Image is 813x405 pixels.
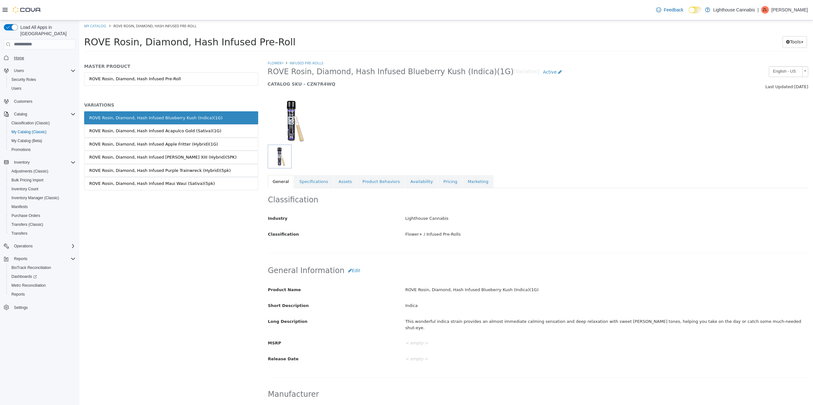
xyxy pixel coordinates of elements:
[6,290,78,299] button: Reports
[383,155,414,168] a: Marketing
[11,110,30,118] button: Catalog
[11,98,35,105] a: Customers
[11,303,76,311] span: Settings
[11,231,27,236] span: Transfers
[11,178,44,183] span: Bulk Pricing Import
[11,242,76,250] span: Operations
[9,185,41,193] a: Inventory Count
[189,267,222,272] span: Product Name
[654,3,686,16] a: Feedback
[6,229,78,238] button: Transfers
[321,209,733,220] div: Flower+ / Infused Pre-Rolls
[6,136,78,145] button: My Catalog (Beta)
[9,167,51,175] a: Adjustments (Classic)
[188,155,215,168] a: General
[321,264,733,275] div: ROVE Rosin, Diamond, Hash Infused Blueberry Kush (Indica)(1G)
[189,175,729,185] h2: Classification
[11,147,31,152] span: Promotions
[1,110,78,119] button: Catalog
[713,6,755,14] p: Lighthouse Cannabis
[1,53,78,62] button: Home
[464,49,477,54] span: Active
[18,24,76,37] span: Load All Apps in [GEOGRAPHIC_DATA]
[6,202,78,211] button: Manifests
[188,61,591,67] h5: CATALOG SKU - CZN7R4WQ
[686,64,715,69] span: Last Updated:
[703,16,728,28] button: Tools
[689,7,702,13] input: Dark Mode
[6,220,78,229] button: Transfers (Classic)
[321,296,733,313] div: This wonderful indica strain provides an almost immediate calming sensation and deep relaxation w...
[11,283,46,288] span: Metrc Reconciliation
[6,176,78,185] button: Bulk Pricing Import
[11,97,76,105] span: Customers
[9,273,76,280] span: Dashboards
[189,245,729,256] h2: General Information
[13,7,41,13] img: Cova
[11,86,21,91] span: Users
[9,221,46,228] a: Transfers (Classic)
[11,110,76,118] span: Catalog
[664,7,683,13] span: Feedback
[11,159,32,166] button: Inventory
[9,203,30,211] a: Manifests
[210,40,244,45] a: Infused Pre-Rolls
[6,145,78,154] button: Promotions
[9,291,76,298] span: Reports
[321,193,733,204] div: Lighthouse Cannabis
[14,99,32,104] span: Customers
[34,3,117,8] span: ROVE Rosin, Diamond, Hash Infused Pre-Roll
[11,255,30,263] button: Reports
[188,47,434,56] span: ROVE Rosin, Diamond, Hash Infused Blueberry Kush (Indica)(1G)
[11,169,48,174] span: Adjustments (Classic)
[11,67,76,75] span: Users
[10,160,136,167] div: ROVE Rosin, Diamond, Hash Infused Maui Waui (Sativa)(5pk)
[6,75,78,84] button: Security Roles
[5,16,216,27] span: ROVE Rosin, Diamond, Hash Infused Pre-Roll
[9,128,49,136] a: My Catalog (Classic)
[771,6,808,14] p: [PERSON_NAME]
[9,291,27,298] a: Reports
[11,274,37,279] span: Dashboards
[9,282,48,289] a: Metrc Reconciliation
[11,159,76,166] span: Inventory
[9,230,30,237] a: Transfers
[11,265,51,270] span: BioTrack Reconciliation
[189,212,220,216] span: Classification
[1,66,78,75] button: Users
[215,155,254,168] a: Specifications
[6,119,78,127] button: Classification (Classic)
[14,112,27,117] span: Catalog
[6,167,78,176] button: Adjustments (Classic)
[14,244,33,249] span: Operations
[359,155,383,168] a: Pricing
[11,186,38,192] span: Inventory Count
[5,43,179,49] h5: MASTER PRODUCT
[11,242,35,250] button: Operations
[326,155,359,168] a: Availability
[763,6,767,14] span: ZL
[9,119,52,127] a: Classification (Classic)
[5,3,27,8] a: My Catalog
[10,147,151,154] div: ROVE Rosin, Diamond, Hash Infused Purple Trainwreck (Hybrid)(5pk)
[9,137,76,145] span: My Catalog (Beta)
[11,121,50,126] span: Classification (Classic)
[1,303,78,312] button: Settings
[189,283,230,288] span: Short Description
[6,193,78,202] button: Inventory Manager (Classic)
[11,292,25,297] span: Reports
[690,46,720,56] span: English - US
[11,138,42,143] span: My Catalog (Beta)
[6,281,78,290] button: Metrc Reconciliation
[9,194,76,202] span: Inventory Manager (Classic)
[6,211,78,220] button: Purchase Orders
[761,6,769,14] div: Zhi Liang
[189,320,202,325] span: MSRP
[434,49,460,54] small: [Variation]
[5,52,179,65] a: ROVE Rosin, Diamond, Hash Infused Pre-Roll
[1,158,78,167] button: Inventory
[188,77,236,124] img: 150
[1,242,78,251] button: Operations
[9,230,76,237] span: Transfers
[189,196,208,200] span: Industry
